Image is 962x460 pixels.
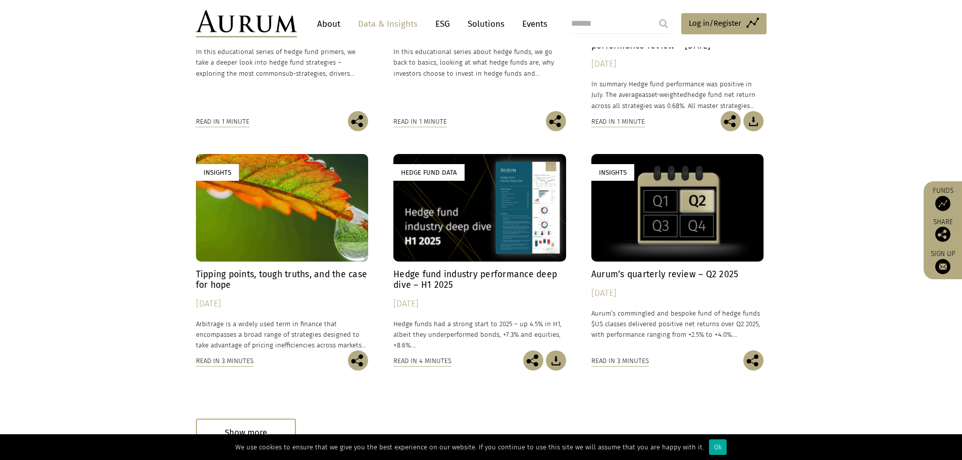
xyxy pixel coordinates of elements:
[282,70,326,77] span: sub-strategies
[591,154,764,350] a: Insights Aurum’s quarterly review – Q2 2025 [DATE] Aurum’s commingled and bespoke fund of hedge f...
[743,350,764,371] img: Share this post
[546,111,566,131] img: Share this post
[393,116,447,127] div: Read in 1 minute
[929,186,957,211] a: Funds
[523,350,543,371] img: Share this post
[709,439,727,455] div: Ok
[591,355,649,367] div: Read in 3 minutes
[196,116,249,127] div: Read in 1 minute
[393,46,566,78] p: In this educational series about hedge funds, we go back to basics, looking at what hedge funds a...
[196,154,369,350] a: Insights Tipping points, tough truths, and the case for hope [DATE] Arbitrage is a widely used te...
[430,15,455,33] a: ESG
[393,164,465,181] div: Hedge Fund Data
[653,14,674,34] input: Submit
[681,13,767,34] a: Log in/Register
[393,319,566,350] p: Hedge funds had a strong start to 2025 – up 4.5% in H1, albeit they underperformed bonds, +7.3% a...
[935,196,950,211] img: Access Funds
[935,227,950,242] img: Share this post
[196,355,254,367] div: Read in 3 minutes
[393,297,566,311] div: [DATE]
[393,269,566,290] h4: Hedge fund industry performance deep dive – H1 2025
[348,350,368,371] img: Share this post
[591,308,764,340] p: Aurum’s commingled and bespoke fund of hedge funds $US classes delivered positive net returns ove...
[689,17,741,29] span: Log in/Register
[929,219,957,242] div: Share
[591,269,764,280] h4: Aurum’s quarterly review – Q2 2025
[353,15,423,33] a: Data & Insights
[591,286,764,300] div: [DATE]
[393,355,451,367] div: Read in 4 minutes
[546,350,566,371] img: Download Article
[463,15,510,33] a: Solutions
[517,15,547,33] a: Events
[196,46,369,78] p: In this educational series of hedge fund primers, we take a deeper look into hedge fund strategie...
[929,249,957,274] a: Sign up
[591,57,764,71] div: [DATE]
[591,79,764,111] p: In summary Hedge fund performance was positive in July. The average hedge fund net return across ...
[591,116,645,127] div: Read in 1 minute
[196,10,297,37] img: Aurum
[312,15,345,33] a: About
[393,154,566,350] a: Hedge Fund Data Hedge fund industry performance deep dive – H1 2025 [DATE] Hedge funds had a stro...
[196,269,369,290] h4: Tipping points, tough truths, and the case for hope
[743,111,764,131] img: Download Article
[721,111,741,131] img: Share this post
[591,164,634,181] div: Insights
[196,319,369,350] p: Arbitrage is a widely used term in finance that encompasses a broad range of strategies designed ...
[642,91,687,98] span: asset-weighted
[196,419,296,446] div: Show more
[196,297,369,311] div: [DATE]
[935,259,950,274] img: Sign up to our newsletter
[196,164,239,181] div: Insights
[348,111,368,131] img: Share this post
